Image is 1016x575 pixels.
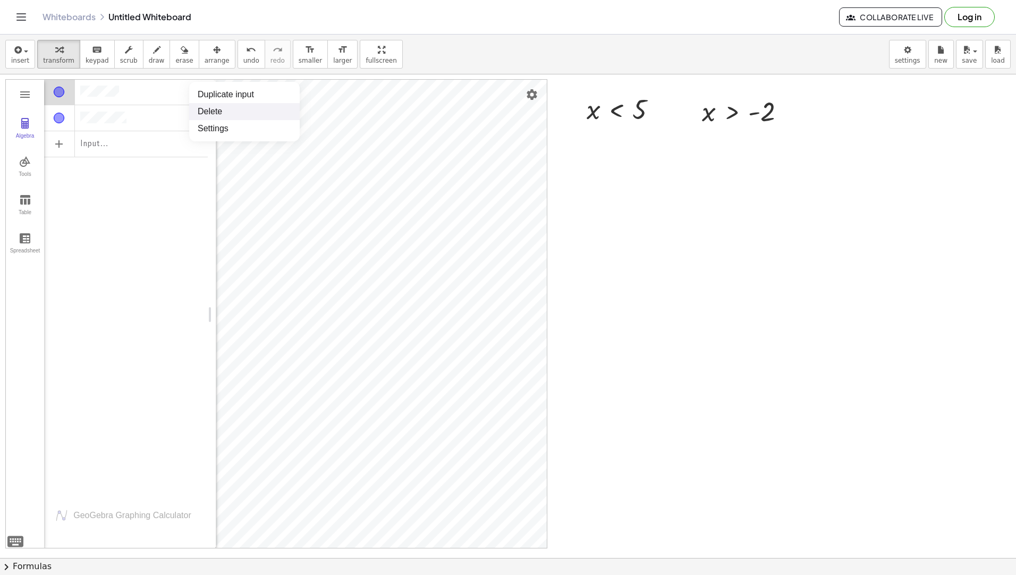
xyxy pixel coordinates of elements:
button: Add Item [46,131,72,157]
button: erase [170,40,199,69]
button: scrub [114,40,143,69]
div: Spreadsheet [8,248,42,263]
button: load [985,40,1011,69]
button: Options [189,112,201,126]
button: new [928,40,954,69]
button: draw [143,40,171,69]
button: arrange [199,40,235,69]
span: draw [149,57,165,64]
span: arrange [205,57,230,64]
button: Options [189,86,201,100]
i: format_size [337,44,348,56]
div: Show / Hide Object [54,87,64,97]
i: undo [246,44,256,56]
button: Settings [522,85,541,104]
button: Log in [944,7,995,27]
span: keypad [86,57,109,64]
img: Main Menu [19,88,31,101]
button: format_sizesmaller [293,40,328,69]
button: insert [5,40,35,69]
span: Collaborate Live [848,12,933,22]
button: save [956,40,983,69]
button: format_sizelarger [327,40,358,69]
li: Delete [189,103,300,120]
img: svg+xml;base64,PHN2ZyB4bWxucz0iaHR0cDovL3d3dy53My5vcmcvMjAwMC9zdmciIHhtbG5zOnhsaW5rPSJodHRwOi8vd3... [55,509,68,522]
span: load [991,57,1005,64]
i: keyboard [92,44,102,56]
a: Whiteboards [43,12,96,22]
span: fullscreen [366,57,396,64]
button: undoundo [238,40,265,69]
span: redo [270,57,285,64]
i: format_size [305,44,315,56]
button: transform [37,40,80,69]
span: scrub [120,57,138,64]
button: Collaborate Live [839,7,942,27]
span: undo [243,57,259,64]
button: fullscreen [360,40,402,69]
div: Table [8,209,42,224]
div: Algebra [8,133,42,148]
div: Tools [8,171,42,186]
span: transform [43,57,74,64]
span: settings [895,57,920,64]
span: larger [333,57,352,64]
li: Duplicate input [189,86,300,103]
span: erase [175,57,193,64]
span: new [934,57,947,64]
span: smaller [299,57,322,64]
button: settings [889,40,926,69]
button: Toggle navigation [13,9,30,26]
button: keyboardkeypad [80,40,115,69]
canvas: Graphics View 1 [216,80,547,549]
li: Settings [189,120,300,137]
span: save [962,57,977,64]
div: GeoGebra Graphing Calculator [73,511,191,520]
i: redo [273,44,283,56]
button: redoredo [265,40,291,69]
div: Algebra [44,79,208,494]
img: svg+xml;base64,PHN2ZyB4bWxucz0iaHR0cDovL3d3dy53My5vcmcvMjAwMC9zdmciIHdpZHRoPSIyNCIgaGVpZ2h0PSIyNC... [6,532,25,551]
div: Graphing Calculator [5,79,547,548]
div: Input… [80,136,108,153]
span: insert [11,57,29,64]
